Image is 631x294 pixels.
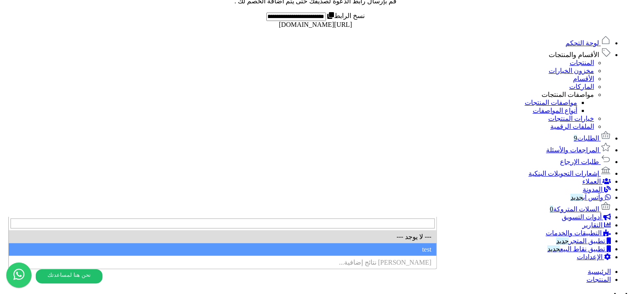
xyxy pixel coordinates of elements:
span: السلات المتروكة [550,206,599,213]
li: test [9,243,436,256]
li: [PERSON_NAME] نتائج إضافية... [9,256,436,269]
span: جديد [571,194,583,201]
span: جديد [556,237,569,245]
a: الطلبات9 [574,135,611,142]
a: الملفات الرقمية [550,123,594,130]
a: خيارات المنتجات [548,115,594,122]
label: نسخ الرابط [326,12,365,19]
a: العملاء [582,178,611,185]
a: الرئيسية [588,268,611,275]
div: [URL][DOMAIN_NAME] [3,21,628,29]
a: المراجعات والأسئلة [546,146,611,154]
span: إشعارات التحويلات البنكية [528,170,599,177]
a: الماركات [569,83,594,90]
li: --- لا يوجد --- [9,230,436,243]
span: 0 [550,206,553,213]
span: تطبيق نقاط البيع [547,245,605,252]
span: الطلبات [574,135,599,142]
span: وآتس آب [571,194,603,201]
span: الإعدادات [577,253,602,260]
a: المنتجات [586,276,611,283]
a: الإعدادات [577,253,611,260]
a: مواصفات المنتجات [525,99,577,106]
span: المراجعات والأسئلة [546,146,599,154]
a: تطبيق نقاط البيعجديد [547,245,611,252]
a: مخزون الخيارات [549,67,594,74]
a: الأقسام [573,75,594,82]
span: لوحة التحكم [565,39,599,47]
a: تطبيق المتجرجديد [556,237,611,245]
span: العملاء [582,178,601,185]
a: السلات المتروكة0 [550,206,611,213]
span: أدوات التسويق [562,213,602,221]
span: التطبيقات والخدمات [546,229,602,237]
a: أدوات التسويق [562,213,611,221]
a: إشعارات التحويلات البنكية [528,170,611,177]
span: الأقسام والمنتجات [549,51,599,58]
a: التقارير [582,221,611,229]
span: 9 [574,135,577,142]
a: المدونة [583,186,611,193]
a: التطبيقات والخدمات [546,229,611,237]
a: طلبات الإرجاع [560,158,611,165]
a: أنواع المواصفات [533,107,577,114]
span: المدونة [583,186,602,193]
span: طلبات الإرجاع [560,158,599,165]
a: المنتجات [570,59,594,66]
a: لوحة التحكم [565,39,611,47]
span: جديد [547,245,560,252]
span: تطبيق المتجر [556,237,605,245]
a: مواصفات المنتجات [542,91,594,98]
span: التقارير [582,221,602,229]
a: وآتس آبجديد [571,194,611,201]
